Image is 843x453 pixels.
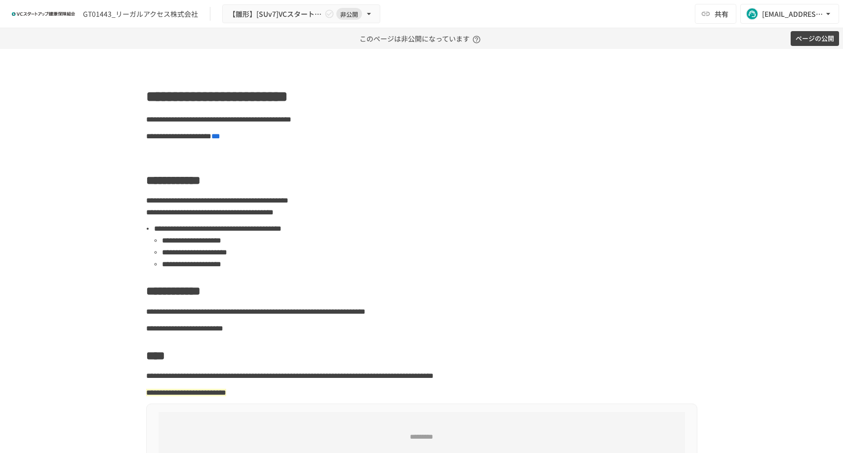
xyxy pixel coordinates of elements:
span: 【雛形】[SUv7]VCスタートアップ健保への加入申請手続き [229,8,322,20]
div: [EMAIL_ADDRESS][DOMAIN_NAME] [762,8,823,20]
span: 非公開 [336,9,362,19]
p: このページは非公開になっています [360,28,483,49]
button: [EMAIL_ADDRESS][DOMAIN_NAME] [740,4,839,24]
div: GT01443_リーガルアクセス株式会社 [83,9,198,19]
img: ZDfHsVrhrXUoWEWGWYf8C4Fv4dEjYTEDCNvmL73B7ox [12,6,75,22]
button: ページの公開 [791,31,839,46]
span: 共有 [715,8,728,19]
button: 【雛形】[SUv7]VCスタートアップ健保への加入申請手続き非公開 [222,4,380,24]
button: 共有 [695,4,736,24]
